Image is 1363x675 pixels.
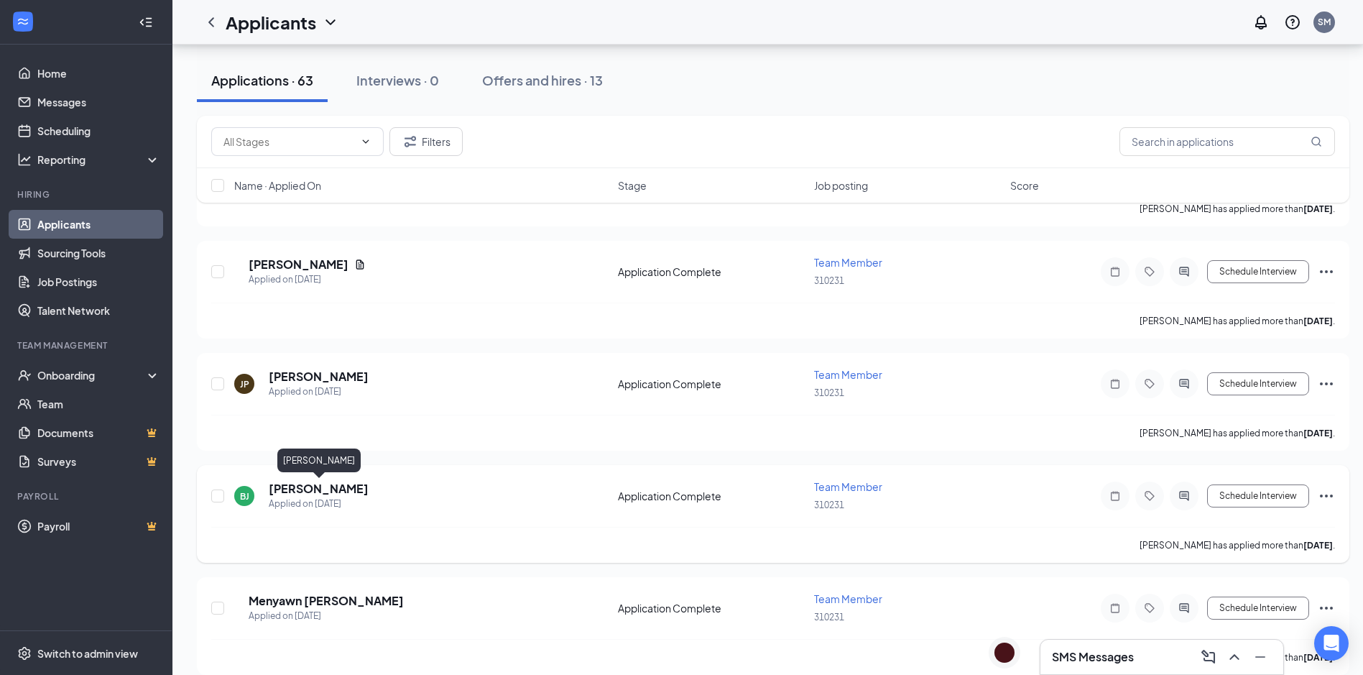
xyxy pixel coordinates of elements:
div: Switch to admin view [37,646,138,661]
svg: Tag [1141,378,1158,390]
h1: Applicants [226,10,316,35]
span: Team Member [814,480,882,493]
svg: ChevronDown [360,136,371,147]
svg: ActiveChat [1175,378,1193,390]
button: Schedule Interview [1207,485,1309,508]
b: [DATE] [1303,652,1333,663]
svg: Filter [402,133,419,150]
b: [DATE] [1303,540,1333,551]
svg: Note [1106,266,1124,277]
p: [PERSON_NAME] has applied more than . [1140,315,1335,327]
input: Search in applications [1119,127,1335,156]
button: Schedule Interview [1207,372,1309,395]
a: Messages [37,88,160,116]
span: Stage [618,178,647,193]
div: Applied on [DATE] [249,609,404,623]
svg: Document [354,259,366,270]
svg: Collapse [139,15,153,29]
svg: Tag [1141,602,1158,614]
div: SM [1318,16,1331,28]
button: Schedule Interview [1207,597,1309,620]
div: Interviews · 0 [356,71,439,89]
div: Reporting [37,152,161,167]
div: Application Complete [618,489,805,503]
svg: UserCheck [17,368,32,382]
a: Applicants [37,210,160,239]
span: Job posting [814,178,868,193]
button: Minimize [1249,646,1272,669]
svg: Ellipses [1318,263,1335,280]
svg: Ellipses [1318,487,1335,505]
svg: ActiveChat [1175,490,1193,502]
span: Name · Applied On [234,178,321,193]
span: 310231 [814,612,844,623]
div: Application Complete [618,601,805,615]
span: Score [1010,178,1039,193]
svg: Analysis [17,152,32,167]
svg: ActiveChat [1175,602,1193,614]
svg: ChevronUp [1226,648,1243,666]
div: Team Management [17,339,157,352]
div: Applied on [DATE] [269,497,369,511]
span: 310231 [814,500,844,510]
div: Hiring [17,188,157,201]
a: Team [37,390,160,418]
b: [DATE] [1303,428,1333,438]
div: Applied on [DATE] [269,385,369,399]
div: Application Complete [618,265,805,279]
svg: Note [1106,602,1124,614]
span: Team Member [814,368,882,381]
a: Talent Network [37,296,160,325]
div: BJ [240,490,249,502]
input: All Stages [223,134,354,150]
svg: Note [1106,378,1124,390]
div: Application Complete [618,377,805,391]
svg: Tag [1141,266,1158,277]
span: 310231 [814,387,844,398]
svg: ChevronDown [322,14,339,31]
button: ComposeMessage [1197,646,1220,669]
a: Scheduling [37,116,160,145]
svg: Settings [17,646,32,661]
svg: Minimize [1252,648,1269,666]
a: SurveysCrown [37,447,160,476]
svg: Tag [1141,490,1158,502]
a: Home [37,59,160,88]
a: PayrollCrown [37,512,160,541]
svg: Notifications [1252,14,1270,31]
a: DocumentsCrown [37,418,160,447]
div: Open Intercom Messenger [1314,626,1349,661]
svg: ActiveChat [1175,266,1193,277]
svg: ChevronLeft [203,14,220,31]
p: [PERSON_NAME] has applied more than . [1140,539,1335,551]
svg: Ellipses [1318,600,1335,617]
svg: WorkstreamLogo [16,14,30,29]
h3: SMS Messages [1052,649,1134,665]
svg: ComposeMessage [1200,648,1217,666]
div: JP [240,378,249,390]
b: [DATE] [1303,316,1333,326]
svg: Note [1106,490,1124,502]
svg: QuestionInfo [1284,14,1301,31]
h5: [PERSON_NAME] [269,369,369,385]
div: Onboarding [37,368,148,382]
div: Payroll [17,490,157,502]
h5: Menyawn [PERSON_NAME] [249,593,404,609]
span: 310231 [814,275,844,286]
a: Sourcing Tools [37,239,160,267]
h5: [PERSON_NAME] [269,481,369,497]
div: [PERSON_NAME] [277,449,361,472]
div: Applications · 63 [211,71,313,89]
button: Filter Filters [389,127,463,156]
button: ChevronUp [1223,646,1246,669]
svg: MagnifyingGlass [1311,136,1322,147]
svg: Ellipses [1318,375,1335,392]
p: [PERSON_NAME] has applied more than . [1140,427,1335,439]
span: Team Member [814,592,882,605]
span: Team Member [814,256,882,269]
div: Applied on [DATE] [249,272,366,287]
a: Job Postings [37,267,160,296]
div: Offers and hires · 13 [482,71,603,89]
button: Schedule Interview [1207,260,1309,283]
